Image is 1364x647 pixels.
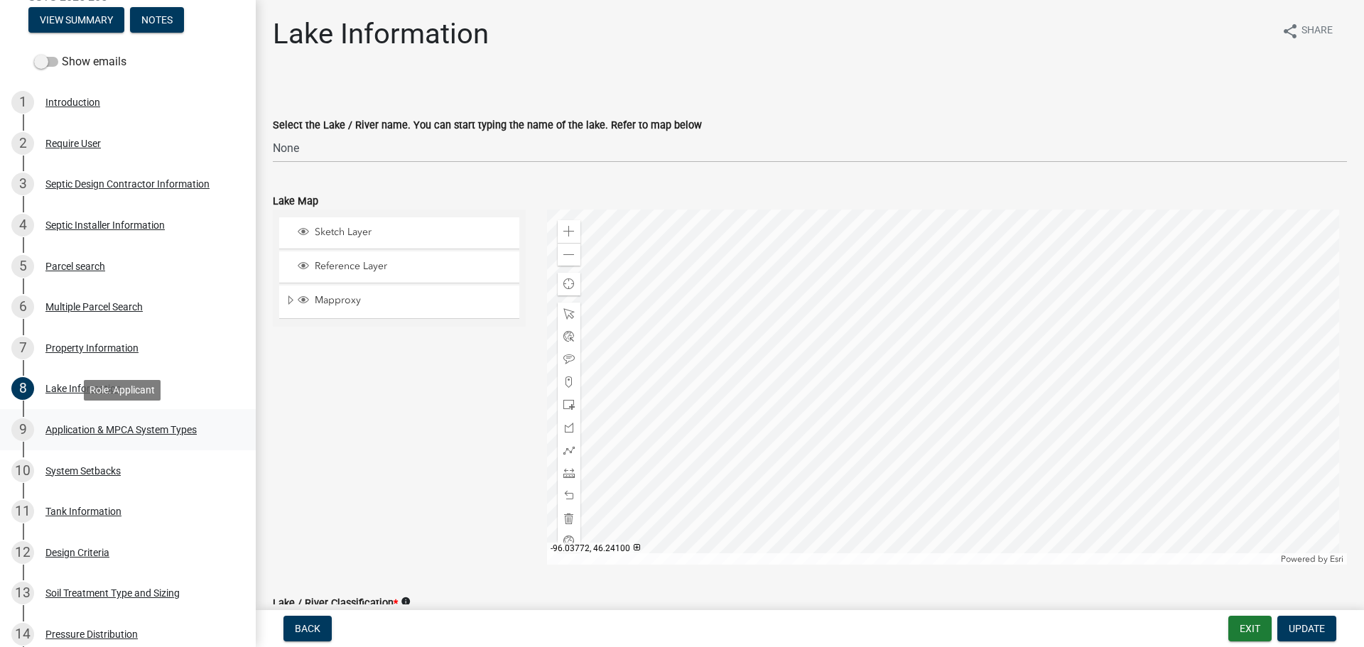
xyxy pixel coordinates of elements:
div: 8 [11,377,34,400]
div: Multiple Parcel Search [45,302,143,312]
div: Septic Installer Information [45,220,165,230]
div: System Setbacks [45,466,121,476]
div: Zoom out [558,243,580,266]
div: Parcel search [45,261,105,271]
div: Mapproxy [296,294,514,308]
label: Lake Map [273,197,318,207]
div: 2 [11,132,34,155]
div: Lake Information [45,384,121,393]
h1: Lake Information [273,17,489,51]
div: Septic Design Contractor Information [45,179,210,189]
div: Application & MPCA System Types [45,425,197,435]
div: 1 [11,91,34,114]
span: Mapproxy [311,294,514,307]
div: 3 [11,173,34,195]
div: 14 [11,623,34,646]
span: Update [1289,623,1325,634]
div: Powered by [1277,553,1347,565]
div: Tank Information [45,506,121,516]
a: Esri [1330,554,1343,564]
button: Exit [1228,616,1272,641]
div: Find my location [558,273,580,295]
span: Reference Layer [311,260,514,273]
button: View Summary [28,7,124,33]
wm-modal-confirm: Summary [28,16,124,27]
span: Expand [285,294,296,309]
div: Role: Applicant [84,380,161,401]
label: Select the Lake / River name. You can start typing the name of the lake. Refer to map below [273,121,702,131]
li: Reference Layer [279,251,519,283]
span: Sketch Layer [311,226,514,239]
div: 11 [11,500,34,523]
label: Lake / River Classification [273,599,398,609]
label: Show emails [34,53,126,70]
div: 12 [11,541,34,564]
div: 9 [11,418,34,441]
div: 7 [11,337,34,359]
div: Introduction [45,97,100,107]
i: share [1282,23,1299,40]
button: Notes [130,7,184,33]
div: Reference Layer [296,260,514,274]
div: 5 [11,255,34,278]
div: 4 [11,214,34,236]
ul: Layer List [278,214,521,322]
span: Back [295,623,320,634]
button: Back [283,616,332,641]
i: info [401,597,411,607]
div: Pressure Distribution [45,629,138,639]
div: Soil Treatment Type and Sizing [45,588,180,598]
wm-modal-confirm: Notes [130,16,184,27]
div: Zoom in [558,220,580,243]
div: Require User [45,138,101,148]
div: 13 [11,582,34,604]
div: 10 [11,460,34,482]
li: Sketch Layer [279,217,519,249]
div: Design Criteria [45,548,109,558]
span: Share [1301,23,1333,40]
button: Update [1277,616,1336,641]
div: Property Information [45,343,139,353]
li: Mapproxy [279,286,519,318]
button: shareShare [1270,17,1344,45]
div: 6 [11,295,34,318]
div: Sketch Layer [296,226,514,240]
